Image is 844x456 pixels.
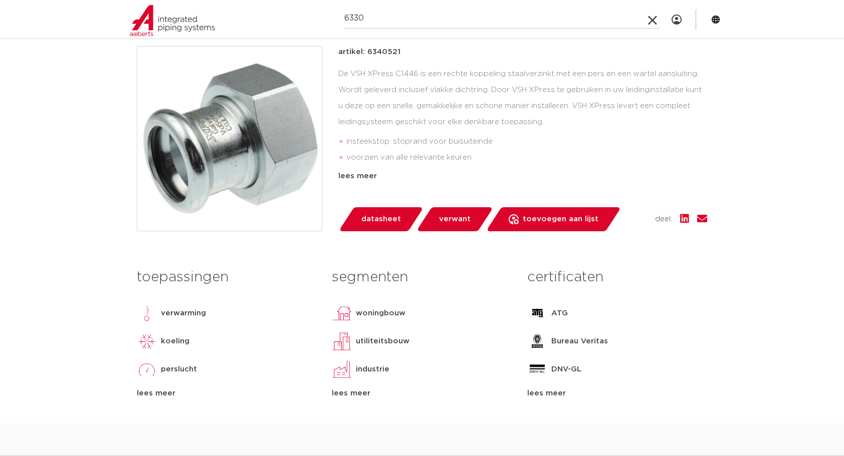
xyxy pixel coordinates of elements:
img: Bureau Veritas [527,331,547,351]
h3: certificaten [527,267,707,287]
p: Bureau Veritas [551,335,608,347]
div: lees meer [332,387,512,399]
span: toevoegen aan lijst [523,211,598,227]
p: woningbouw [356,307,405,319]
h3: segmenten [332,267,512,287]
div: lees meer [527,387,707,399]
p: perslucht [161,363,197,375]
li: voorzien van alle relevante keuren [346,150,707,166]
img: koeling [137,331,157,351]
img: perslucht [137,359,157,379]
p: ATG [551,307,568,319]
p: utiliteitsbouw [356,335,409,347]
img: industrie [332,359,352,379]
li: insteekstop: stoprand voor buisuiteinde [346,134,707,150]
div: lees meer [338,170,707,182]
a: datasheet [338,207,424,231]
img: Product Image for VSH XPress Staalverzinkt wartelstuk FF 15xG3/4" [137,47,322,231]
span: verwant [439,211,471,227]
li: Leak Before Pressed-functie [346,166,707,182]
p: verwarming [161,307,206,319]
p: DNV-GL [551,363,581,375]
img: DNV-GL [527,359,547,379]
div: lees meer [137,387,317,399]
p: artikel: 6340521 [338,46,400,58]
h3: toepassingen [137,267,317,287]
span: datasheet [361,211,401,227]
img: verwarming [137,303,157,323]
a: verwant [416,207,493,231]
div: De VSH XPress C1446 is een rechte koppeling staalverzinkt met een pers en een wartel aansluiting.... [338,66,707,166]
img: utiliteitsbouw [332,331,352,351]
img: woningbouw [332,303,352,323]
p: koeling [161,335,189,347]
p: industrie [356,363,389,375]
span: deel: [655,213,672,225]
img: ATG [527,303,547,323]
input: zoeken... [344,9,660,29]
